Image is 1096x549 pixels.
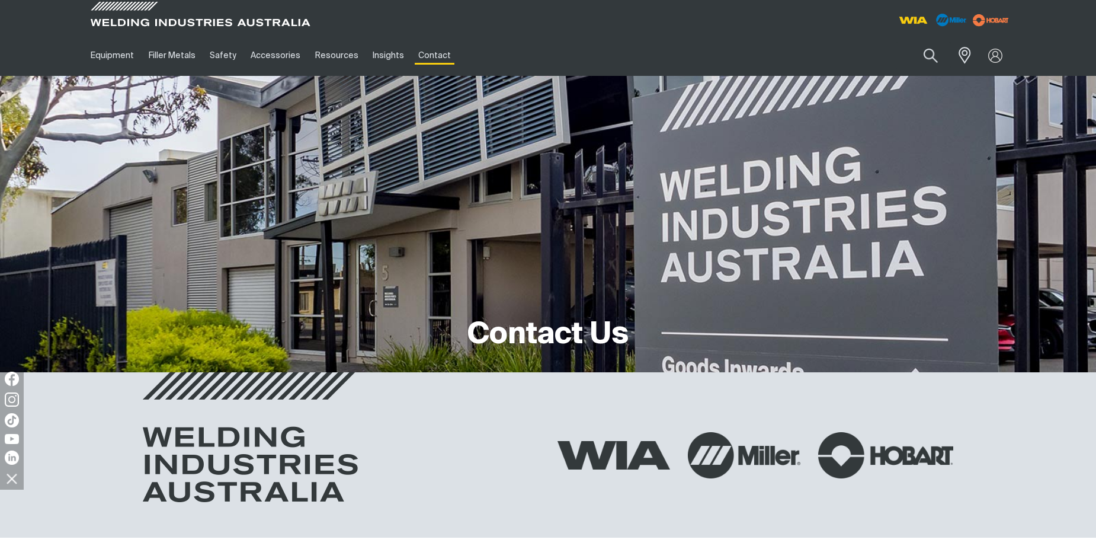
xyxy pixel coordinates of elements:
img: hide socials [2,468,22,489]
img: WIA [557,441,670,470]
a: Equipment [84,35,141,76]
img: Welding Industries Australia [143,372,358,502]
a: Resources [308,35,366,76]
img: Miller [688,432,800,478]
a: Insights [366,35,411,76]
a: Accessories [243,35,307,76]
a: Contact [411,35,458,76]
a: Safety [203,35,243,76]
img: Facebook [5,372,19,386]
img: miller [969,11,1012,29]
h1: Contact Us [467,316,629,355]
nav: Main [84,35,780,76]
input: Product name or item number... [896,42,951,69]
a: Filler Metals [141,35,202,76]
img: Instagram [5,392,19,407]
button: Search products [911,42,951,69]
img: YouTube [5,434,19,444]
img: LinkedIn [5,451,19,465]
img: TikTok [5,413,19,427]
img: Hobart [818,432,953,478]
